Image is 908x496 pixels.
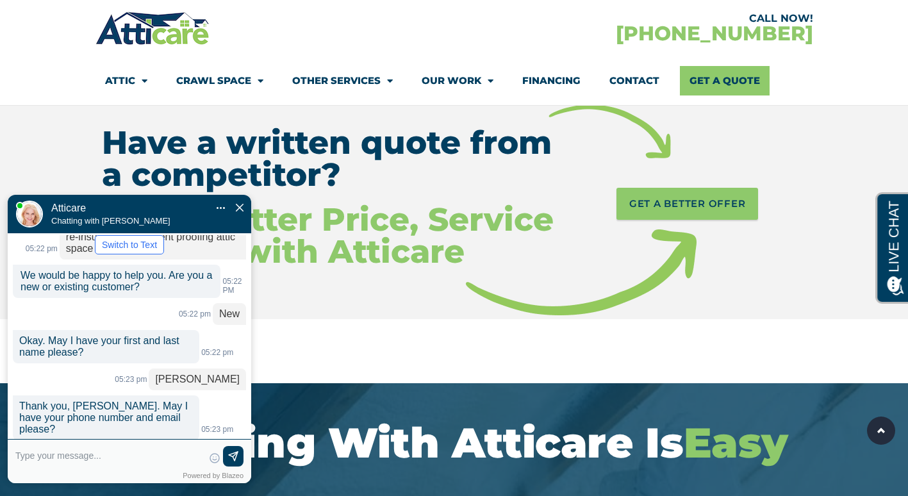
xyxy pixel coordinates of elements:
[13,186,199,220] p: Okay. May I have your first and last name please?
[102,204,556,268] h3: Get A Better Price, Service & Value with Atticare
[616,188,759,220] a: GET A better offer
[105,66,804,95] nav: Menu
[213,160,246,181] p: New
[102,127,556,191] h3: Have a written quote from a competitor?
[8,295,251,340] div: Type your response and press Return or Send
[216,60,226,70] div: Action Menu
[454,13,813,24] div: CALL NOW!
[522,66,581,95] a: Financing
[50,144,191,182] div: Atticare
[222,133,243,151] span: 05:22 PM
[210,310,220,320] span: Select Emoticon
[176,66,263,95] a: Crawl Space
[31,10,103,26] span: Opens a chat window
[684,417,788,468] span: Easy
[15,302,203,333] textarea: Type your response and press Return or Send
[13,252,199,297] p: Thank you, [PERSON_NAME]. May I have your phone number and email please?
[102,422,807,463] h2: Working With Atticare Is
[201,281,233,290] span: 05:23 pm
[236,59,244,70] span: Close Chat
[21,126,212,149] span: We would be happy to help you. Are you a new or existing customer?
[227,307,240,320] img: Send
[149,225,246,247] p: [PERSON_NAME]
[609,66,659,95] a: Contact
[292,66,393,95] a: Other Services
[51,59,192,70] h1: Atticare
[16,57,43,84] img: Live Agent
[179,166,211,175] span: 05:22 pm
[95,92,164,111] button: Switch to Text
[236,60,244,68] img: Close Chat
[629,194,746,213] span: GET A better offer
[680,66,770,95] a: Get A Quote
[422,66,493,95] a: Our Work
[105,66,147,95] a: Attic
[201,204,233,213] span: 05:22 pm
[51,72,192,82] p: Chatting with [PERSON_NAME]
[183,328,251,336] div: Powered by Blazeo
[115,231,147,240] span: 05:23 pm
[51,59,192,82] div: Move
